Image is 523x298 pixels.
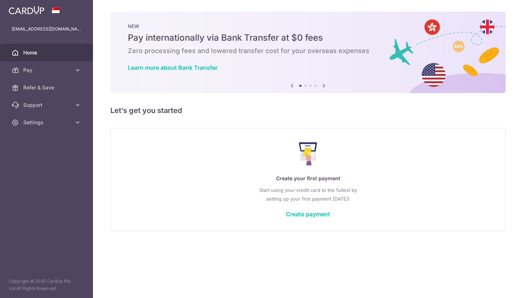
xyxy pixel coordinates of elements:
p: NEW [128,23,488,29]
span: Pay [23,67,71,74]
h5: Pay internationally via Bank Transfer at $0 fees [128,32,488,44]
h5: Let’s get you started [110,105,506,116]
span: Support [23,101,71,109]
a: Create payment [286,210,330,218]
p: [EMAIL_ADDRESS][DOMAIN_NAME] [12,25,81,33]
img: CardUp [9,6,44,15]
img: Make Payment [299,142,317,165]
p: Create your first payment [125,174,491,183]
span: Refer & Save [23,84,71,91]
h6: Zero processing fees and lowered transfer cost for your overseas expenses [128,47,488,55]
span: Settings [23,119,71,126]
img: Bank transfer banner [110,12,506,93]
span: Home [23,49,71,56]
p: Start using your credit card to the fullest by setting up your first payment [DATE]! [125,186,491,203]
a: Learn more about Bank Transfer [128,64,218,71]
